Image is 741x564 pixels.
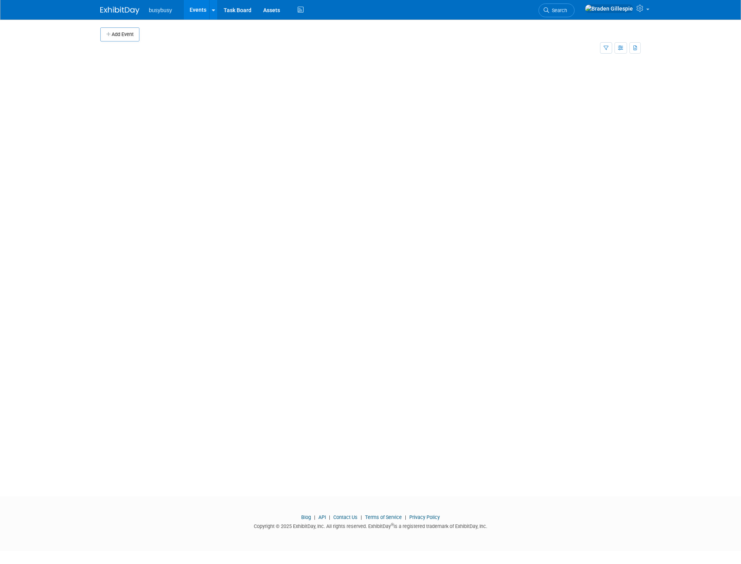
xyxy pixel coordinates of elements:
[409,514,440,520] a: Privacy Policy
[391,523,394,527] sup: ®
[318,514,326,520] a: API
[359,514,364,520] span: |
[312,514,317,520] span: |
[333,514,358,520] a: Contact Us
[100,7,139,14] img: ExhibitDay
[549,7,567,13] span: Search
[301,514,311,520] a: Blog
[539,4,575,17] a: Search
[403,514,408,520] span: |
[100,27,139,41] button: Add Event
[365,514,402,520] a: Terms of Service
[585,4,633,13] img: Braden Gillespie
[149,7,172,13] span: busybusy
[327,514,332,520] span: |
